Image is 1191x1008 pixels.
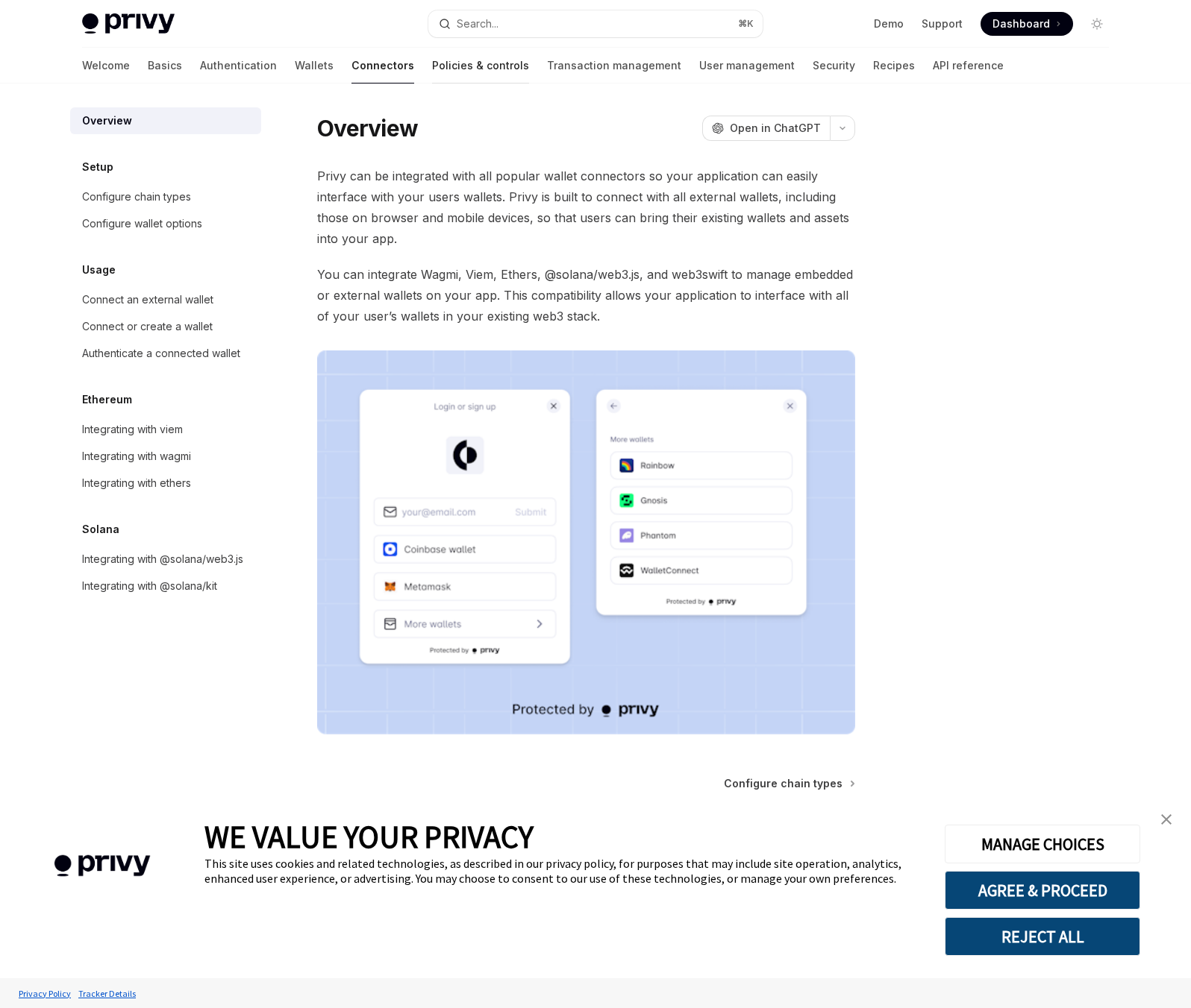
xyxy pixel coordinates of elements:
div: Integrating with wagmi [82,447,191,465]
div: Search... [457,15,498,33]
a: Integrating with wagmi [70,443,261,470]
a: Integrating with viem [70,416,261,443]
img: close banner [1161,814,1172,825]
span: ⌘ K [738,18,754,30]
h5: Solana [82,520,119,538]
a: Configure wallet options [70,210,261,237]
a: Policies & controls [432,48,529,84]
button: MANAGE CHOICES [945,825,1140,863]
h5: Ethereum [82,391,132,409]
img: Connectors3 [317,350,855,734]
div: Integrating with @solana/kit [82,577,217,595]
span: You can integrate Wagmi, Viem, Ethers, @solana/web3.js, and web3swift to manage embedded or exter... [317,264,855,327]
span: Open in ChatGPT [730,121,821,136]
a: Welcome [82,48,130,84]
a: Overview [70,107,261,134]
h1: Overview [317,115,418,142]
a: Tracker Details [75,980,140,1007]
span: WE VALUE YOUR PRIVACY [204,817,534,856]
a: Integrating with ethers [70,470,261,497]
a: API reference [933,48,1004,84]
button: Open in ChatGPT [702,116,830,141]
img: light logo [82,13,175,34]
a: Configure chain types [724,776,854,791]
a: Basics [148,48,182,84]
a: Authenticate a connected wallet [70,340,261,367]
div: Overview [82,112,132,130]
span: Dashboard [992,16,1050,31]
a: Wallets [295,48,334,84]
h5: Usage [82,261,116,279]
div: Integrating with ethers [82,474,191,492]
a: Demo [874,16,904,31]
div: Integrating with @solana/web3.js [82,550,243,568]
a: User management [699,48,795,84]
a: Connectors [351,48,414,84]
span: Privy can be integrated with all popular wallet connectors so your application can easily interfa... [317,166,855,249]
a: close banner [1151,804,1181,834]
a: Support [922,16,963,31]
a: Configure chain types [70,183,261,210]
div: Configure wallet options [82,215,202,233]
a: Integrating with @solana/kit [70,573,261,599]
div: Connect an external wallet [82,291,213,309]
a: Authentication [200,48,277,84]
h5: Setup [82,158,113,176]
button: Search...⌘K [428,10,763,37]
div: This site uses cookies and related technologies, as described in our privacy policy, for purposes... [204,856,922,886]
img: company logo [22,834,182,898]
div: Authenticate a connected wallet [82,344,240,362]
a: Dashboard [981,12,1073,36]
a: Transaction management [547,48,681,84]
a: Integrating with @solana/web3.js [70,546,261,573]
a: Connect an external wallet [70,286,261,313]
span: Configure chain types [724,776,843,791]
button: AGREE & PROCEED [945,871,1140,910]
div: Connect or create a wallet [82,318,213,336]
button: REJECT ALL [945,917,1140,956]
a: Recipes [873,48,915,84]
button: Toggle dark mode [1085,12,1109,36]
div: Integrating with viem [82,420,183,438]
div: Configure chain types [82,188,191,206]
a: Privacy Policy [15,980,75,1007]
a: Connect or create a wallet [70,313,261,340]
a: Security [813,48,855,84]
